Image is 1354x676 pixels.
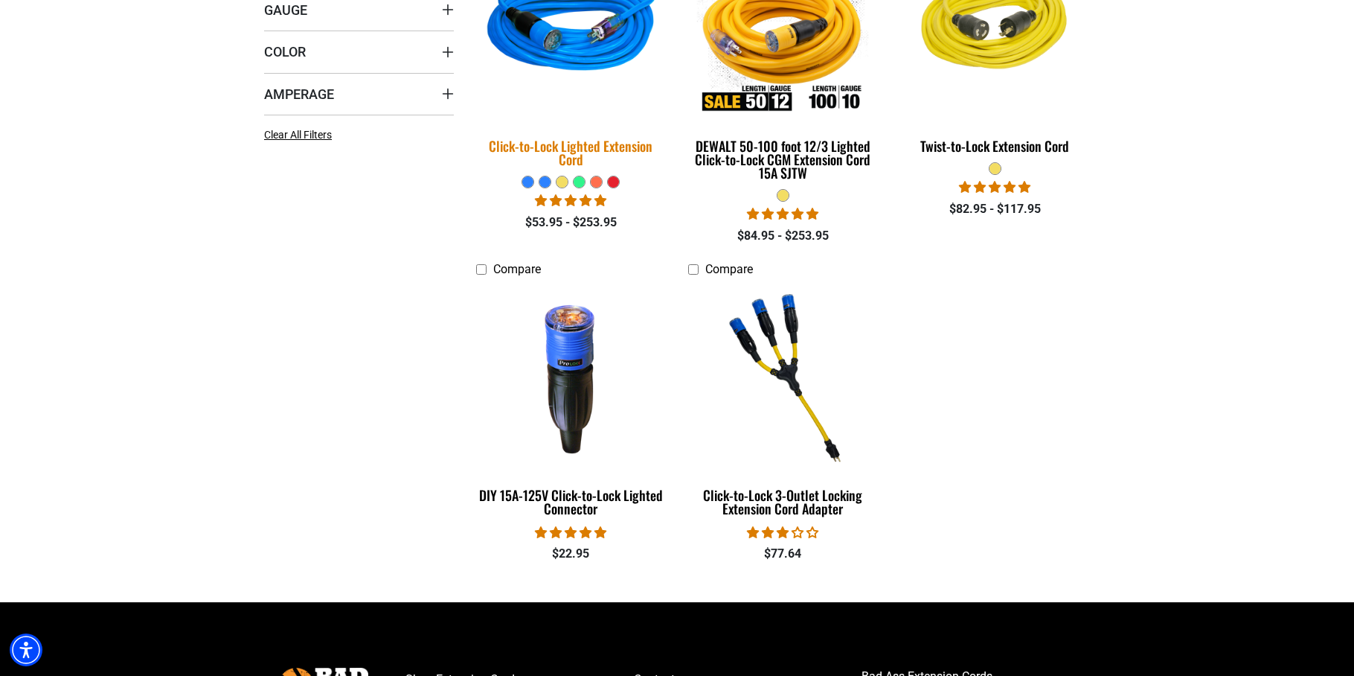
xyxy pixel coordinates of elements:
span: 3.00 stars [747,526,818,540]
span: Compare [705,262,753,276]
div: $53.95 - $253.95 [476,214,666,232]
span: Compare [493,262,541,276]
div: Click-to-Lock 3-Outlet Locking Extension Cord Adapter [688,488,878,515]
div: DEWALT 50-100 foot 12/3 Lighted Click-to-Lock CGM Extension Cord 15A SJTW [688,139,878,179]
a: DIY 15A-125V Click-to-Lock Lighted Connector DIY 15A-125V Click-to-Lock Lighted Connector [476,284,666,524]
span: Gauge [264,1,307,19]
div: $22.95 [476,545,666,563]
span: Color [264,43,306,60]
span: 4.84 stars [535,526,606,540]
span: 5.00 stars [959,180,1030,194]
span: 4.87 stars [535,194,606,208]
a: Click-to-Lock 3-Outlet Locking Extension Cord Adapter Click-to-Lock 3-Outlet Locking Extension Co... [688,284,878,524]
span: Clear All Filters [264,129,332,141]
div: $84.95 - $253.95 [688,227,878,245]
div: Twist-to-Lock Extension Cord [900,139,1090,153]
div: DIY 15A-125V Click-to-Lock Lighted Connector [476,488,666,515]
span: Amperage [264,86,334,103]
div: Accessibility Menu [10,634,42,666]
img: DIY 15A-125V Click-to-Lock Lighted Connector [478,291,665,462]
span: 4.84 stars [747,207,818,221]
div: $77.64 [688,545,878,563]
img: Click-to-Lock 3-Outlet Locking Extension Cord Adapter [689,291,876,462]
div: Click-to-Lock Lighted Extension Cord [476,139,666,166]
div: $82.95 - $117.95 [900,200,1090,218]
a: Clear All Filters [264,127,338,143]
summary: Amperage [264,73,454,115]
summary: Color [264,31,454,72]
